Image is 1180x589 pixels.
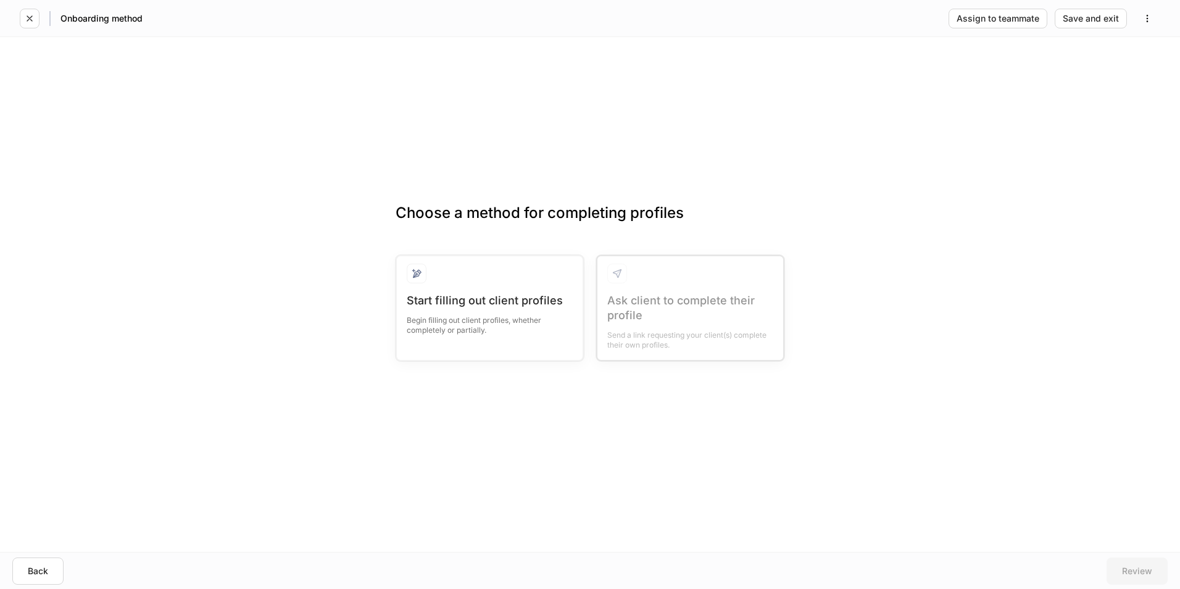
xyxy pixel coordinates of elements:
div: Assign to teammate [957,14,1039,23]
div: Back [28,567,48,575]
h5: Onboarding method [60,12,143,25]
button: Assign to teammate [949,9,1047,28]
h3: Choose a method for completing profiles [396,203,784,243]
div: Save and exit [1063,14,1119,23]
button: Back [12,558,64,585]
div: Start filling out client profiles [407,293,573,308]
button: Save and exit [1055,9,1127,28]
div: Begin filling out client profiles, whether completely or partially. [407,308,573,335]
